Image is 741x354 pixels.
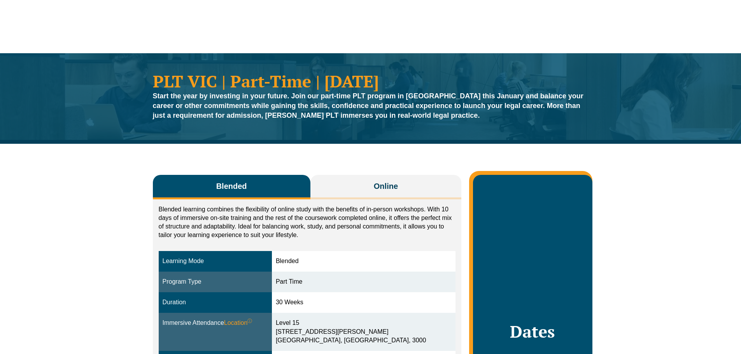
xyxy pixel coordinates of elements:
div: Immersive Attendance [163,319,268,328]
div: Part Time [276,277,452,286]
div: Blended [276,257,452,266]
div: Level 15 [STREET_ADDRESS][PERSON_NAME] [GEOGRAPHIC_DATA], [GEOGRAPHIC_DATA], 3000 [276,319,452,345]
span: Online [374,181,398,192]
div: Duration [163,298,268,307]
strong: Start the year by investing in your future. Join our part-time PLT program in [GEOGRAPHIC_DATA] t... [153,92,583,119]
p: Blended learning combines the flexibility of online study with the benefits of in-person workshop... [159,205,456,239]
div: Learning Mode [163,257,268,266]
h1: PLT VIC | Part-Time | [DATE] [153,73,589,89]
span: Location [224,319,252,328]
div: 30 Weeks [276,298,452,307]
sup: ⓘ [247,318,252,324]
span: Blended [216,181,247,192]
div: Program Type [163,277,268,286]
h2: Dates [481,322,584,341]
